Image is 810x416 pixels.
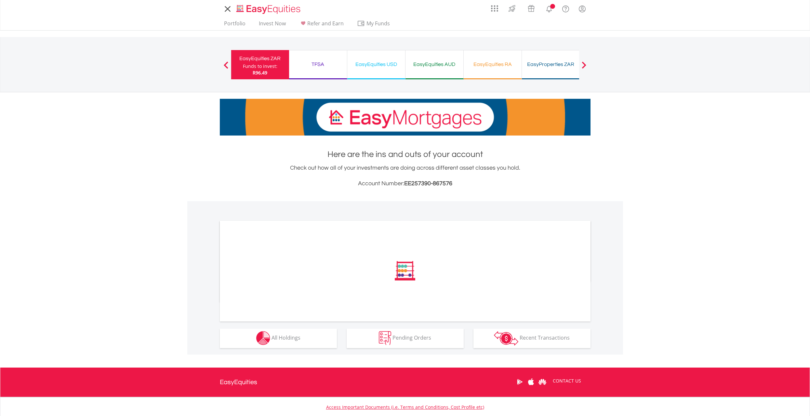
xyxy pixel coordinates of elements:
img: EasyEquities_Logo.png [235,4,303,15]
img: thrive-v2.svg [507,3,517,14]
div: EasyEquities USD [351,60,401,69]
button: Recent Transactions [473,329,591,348]
img: grid-menu-icon.svg [491,5,498,12]
div: EasyProperties ZAR [526,60,576,69]
a: Portfolio [221,20,248,30]
a: Apple [525,372,537,392]
a: AppsGrid [487,2,502,12]
button: Pending Orders [347,329,464,348]
span: Refer and Earn [307,20,344,27]
img: vouchers-v2.svg [526,3,537,14]
div: EasyEquities AUD [409,60,459,69]
img: EasyMortage Promotion Banner [220,99,591,136]
a: Huawei [537,372,548,392]
span: My Funds [357,19,400,28]
span: Pending Orders [392,334,431,341]
img: pending_instructions-wht.png [379,331,391,345]
span: Recent Transactions [520,334,570,341]
a: Notifications [541,2,557,15]
a: FAQ's and Support [557,2,574,15]
button: Next [578,65,591,71]
a: Invest Now [256,20,288,30]
a: Google Play [514,372,525,392]
h3: Account Number: [220,179,591,188]
a: CONTACT US [548,372,586,390]
div: TFSA [293,60,343,69]
a: EasyEquities [220,368,257,397]
span: All Holdings [272,334,300,341]
div: EasyEquities ZAR [235,54,285,63]
a: Access Important Documents (i.e. Terms and Conditions, Cost Profile etc) [326,404,484,410]
button: Previous [219,65,232,71]
div: EasyEquities RA [468,60,518,69]
div: Check out how all of your investments are doing across different asset classes you hold. [220,163,591,188]
span: R96.49 [253,70,267,76]
a: My Profile [574,2,591,16]
a: Home page [234,2,303,15]
img: holdings-wht.png [256,331,270,345]
button: All Holdings [220,329,337,348]
a: Refer and Earn [297,20,346,30]
span: EE257390-867576 [404,180,452,187]
img: transactions-zar-wht.png [494,331,518,345]
div: Funds to invest: [243,63,277,70]
a: Vouchers [522,2,541,14]
h1: Here are the ins and outs of your account [220,149,591,160]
